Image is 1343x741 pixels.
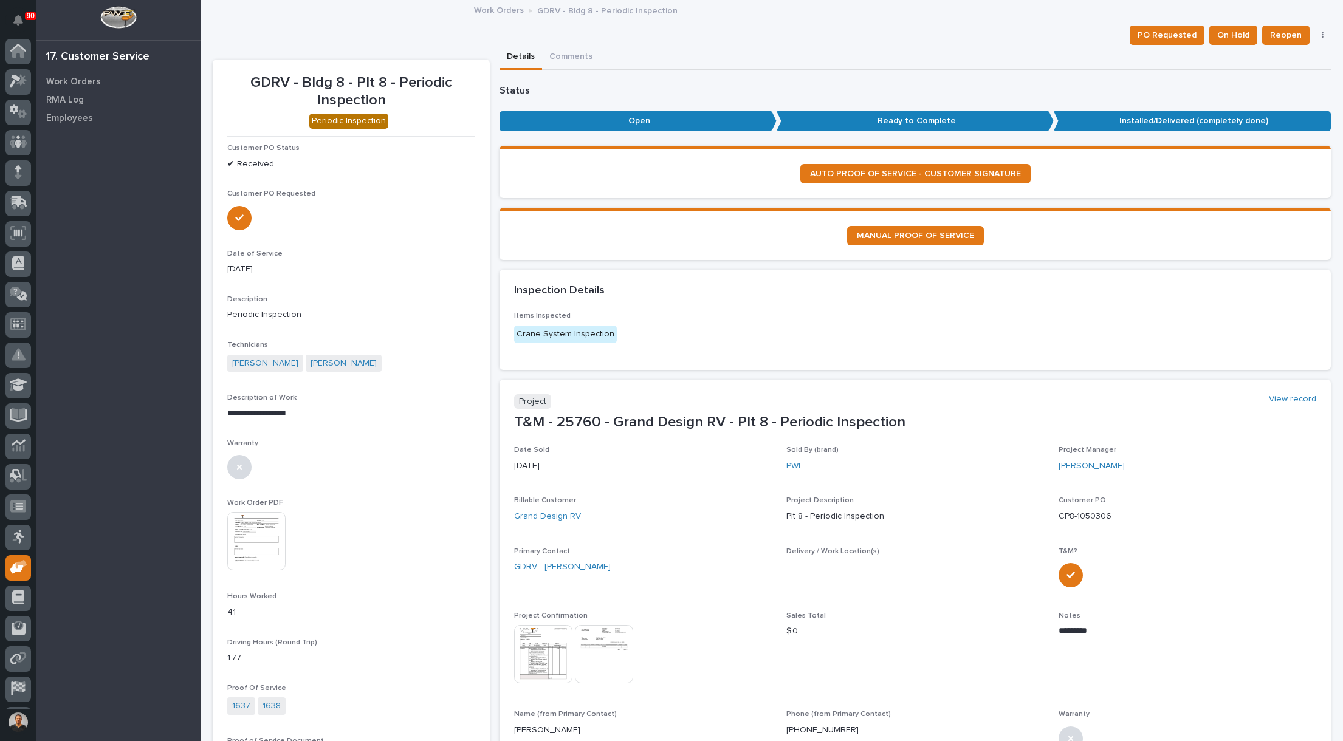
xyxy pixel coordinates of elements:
button: On Hold [1209,26,1257,45]
div: Notifications90 [15,15,31,34]
p: [PHONE_NUMBER] [786,724,859,737]
span: Items Inspected [514,312,571,319]
a: 1638 [263,700,281,712]
span: Customer PO Status [227,145,300,152]
button: Reopen [1262,26,1310,45]
span: Project Description [786,497,854,504]
p: GDRV - Bldg 8 - Plt 8 - Periodic Inspection [227,74,475,109]
span: On Hold [1217,28,1249,43]
span: Customer PO [1059,497,1106,504]
p: Periodic Inspection [227,309,475,321]
button: users-avatar [5,709,31,735]
span: Warranty [227,440,258,447]
span: Sold By (brand) [786,446,839,454]
p: GDRV - Bldg 8 - Periodic Inspection [537,3,678,16]
div: Crane System Inspection [514,326,617,343]
p: [DATE] [227,263,475,276]
p: Work Orders [46,77,101,87]
a: Work Orders [474,2,524,16]
p: 41 [227,606,475,619]
span: Billable Customer [514,497,576,504]
button: Details [500,45,542,70]
span: Date of Service [227,250,283,258]
a: 1637 [232,700,250,712]
button: Comments [542,45,600,70]
span: PO Requested [1138,28,1197,43]
span: Delivery / Work Location(s) [786,548,879,555]
a: PWI [786,460,800,473]
span: Proof Of Service [227,685,286,692]
a: RMA Log [36,90,201,109]
a: [PERSON_NAME] [311,357,377,370]
span: Project Confirmation [514,612,588,620]
p: Status [500,85,1331,97]
span: Project Manager [1059,446,1116,454]
span: Reopen [1270,28,1302,43]
span: MANUAL PROOF OF SERVICE [857,231,974,240]
span: Sales Total [786,612,826,620]
a: View record [1269,394,1316,405]
a: Grand Design RV [514,510,581,523]
a: MANUAL PROOF OF SERVICE [847,226,984,245]
p: ✔ Received [227,158,475,171]
p: Employees [46,113,93,124]
button: Notifications [5,7,31,33]
p: Plt 8 - Periodic Inspection [786,510,1044,523]
span: T&M? [1059,548,1077,555]
a: AUTO PROOF OF SERVICE - CUSTOMER SIGNATURE [800,164,1031,183]
span: Primary Contact [514,548,570,555]
p: [DATE] [514,460,772,473]
p: Ready to Complete [777,111,1054,131]
a: GDRV - [PERSON_NAME] [514,561,611,573]
span: Technicians [227,341,268,349]
p: Installed/Delivered (completely done) [1054,111,1331,131]
span: Date Sold [514,446,549,454]
p: 90 [27,12,35,20]
span: Description of Work [227,394,297,401]
p: T&M - 25760 - Grand Design RV - Plt 8 - Periodic Inspection [514,414,1316,431]
p: [PERSON_NAME] [514,724,772,737]
p: Open [500,111,777,131]
span: Warranty [1059,711,1090,718]
span: Description [227,296,267,303]
span: Notes [1059,612,1080,620]
a: Employees [36,109,201,127]
span: Work Order PDF [227,499,283,507]
span: Hours Worked [227,593,276,600]
span: AUTO PROOF OF SERVICE - CUSTOMER SIGNATURE [810,169,1021,178]
span: Name (from Primary Contact) [514,711,617,718]
span: Driving Hours (Round Trip) [227,639,317,646]
p: RMA Log [46,95,84,106]
a: [PERSON_NAME] [1059,460,1125,473]
p: Project [514,394,551,409]
div: 17. Customer Service [46,50,149,64]
a: [PERSON_NAME] [232,357,298,370]
span: Customer PO Requested [227,190,315,197]
button: PO Requested [1130,26,1204,45]
p: 1.77 [227,652,475,664]
p: CP8-1050306 [1059,510,1316,523]
h2: Inspection Details [514,284,605,298]
span: Phone (from Primary Contact) [786,711,891,718]
div: Periodic Inspection [309,114,388,129]
p: $ 0 [786,625,1044,638]
a: Work Orders [36,72,201,90]
img: Workspace Logo [100,6,136,29]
